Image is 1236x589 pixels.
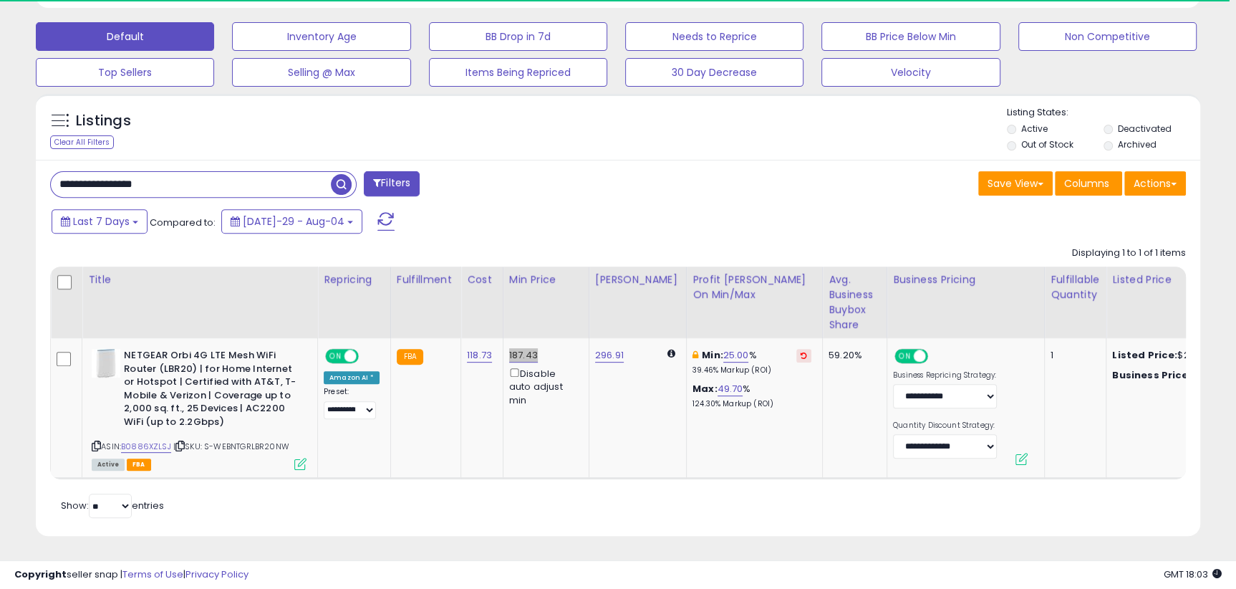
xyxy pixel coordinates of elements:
[896,350,914,363] span: ON
[893,272,1038,287] div: Business Pricing
[1112,368,1191,382] b: Business Price:
[1055,171,1122,196] button: Columns
[692,365,811,375] p: 39.46% Markup (ROI)
[625,22,803,51] button: Needs to Reprice
[893,370,997,380] label: Business Repricing Strategy:
[397,272,455,287] div: Fulfillment
[509,272,583,287] div: Min Price
[893,421,997,431] label: Quantity Discount Strategy:
[50,135,114,149] div: Clear All Filters
[1112,272,1236,287] div: Listed Price
[625,58,803,87] button: 30 Day Decrease
[595,272,680,287] div: [PERSON_NAME]
[324,371,380,384] div: Amazon AI *
[364,171,420,196] button: Filters
[829,272,881,332] div: Avg. Business Buybox Share
[509,348,538,363] a: 187.43
[73,214,130,229] span: Last 7 Days
[692,399,811,409] p: 124.30% Markup (ROI)
[76,111,131,131] h5: Listings
[595,348,624,363] a: 296.91
[1072,246,1186,260] div: Displaying 1 to 1 of 1 items
[243,214,344,229] span: [DATE]-29 - Aug-04
[1064,176,1109,191] span: Columns
[1051,349,1095,362] div: 1
[692,350,698,360] i: This overrides the store level min markup for this listing
[1020,123,1047,135] label: Active
[127,459,151,471] span: FBA
[52,209,148,234] button: Last 7 Days
[692,272,816,302] div: Profit [PERSON_NAME] on Min/Max
[173,441,289,452] span: | SKU: S-WEBNTGRLBR20NW
[692,349,811,375] div: %
[232,58,410,87] button: Selling @ Max
[1018,22,1197,51] button: Non Competitive
[324,272,385,287] div: Repricing
[1051,272,1100,302] div: Fulfillable Quantity
[88,272,312,287] div: Title
[1164,568,1222,581] span: 2025-08-12 18:03 GMT
[821,22,1000,51] button: BB Price Below Min
[121,441,171,453] a: B0886XZLSJ
[718,382,743,396] a: 49.70
[821,58,1000,87] button: Velocity
[397,349,423,365] small: FBA
[357,350,380,363] span: OFF
[324,387,380,419] div: Preset:
[185,568,248,581] a: Privacy Policy
[327,350,344,363] span: ON
[1007,106,1200,120] p: Listing States:
[692,382,718,396] b: Max:
[124,349,298,432] b: NETGEAR Orbi 4G LTE Mesh WiFi Router (LBR20) | for Home Internet or Hotspot | Certified with AT&T...
[829,349,876,362] div: 59.20%
[978,171,1053,196] button: Save View
[801,352,807,359] i: Revert to store-level Min Markup
[14,568,67,581] strong: Copyright
[926,350,949,363] span: OFF
[122,568,183,581] a: Terms of Use
[36,58,214,87] button: Top Sellers
[509,365,578,407] div: Disable auto adjust min
[92,349,120,378] img: 21das3bXwrL._SL40_.jpg
[1118,138,1157,150] label: Archived
[92,459,125,471] span: All listings currently available for purchase on Amazon
[150,216,216,229] span: Compared to:
[36,22,214,51] button: Default
[467,348,492,363] a: 118.73
[92,349,306,469] div: ASIN:
[221,209,362,234] button: [DATE]-29 - Aug-04
[1020,138,1073,150] label: Out of Stock
[1112,369,1231,382] div: $220.37
[429,22,607,51] button: BB Drop in 7d
[1118,123,1172,135] label: Deactivated
[1112,348,1177,362] b: Listed Price:
[1124,171,1186,196] button: Actions
[467,272,497,287] div: Cost
[232,22,410,51] button: Inventory Age
[702,348,723,362] b: Min:
[14,568,248,582] div: seller snap | |
[686,267,822,338] th: The percentage added to the cost of goods (COGS) that forms the calculator for Min & Max prices.
[1112,349,1231,362] div: $230.00
[692,383,811,409] div: %
[429,58,607,87] button: Items Being Repriced
[61,499,164,512] span: Show: entries
[723,348,749,363] a: 25.00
